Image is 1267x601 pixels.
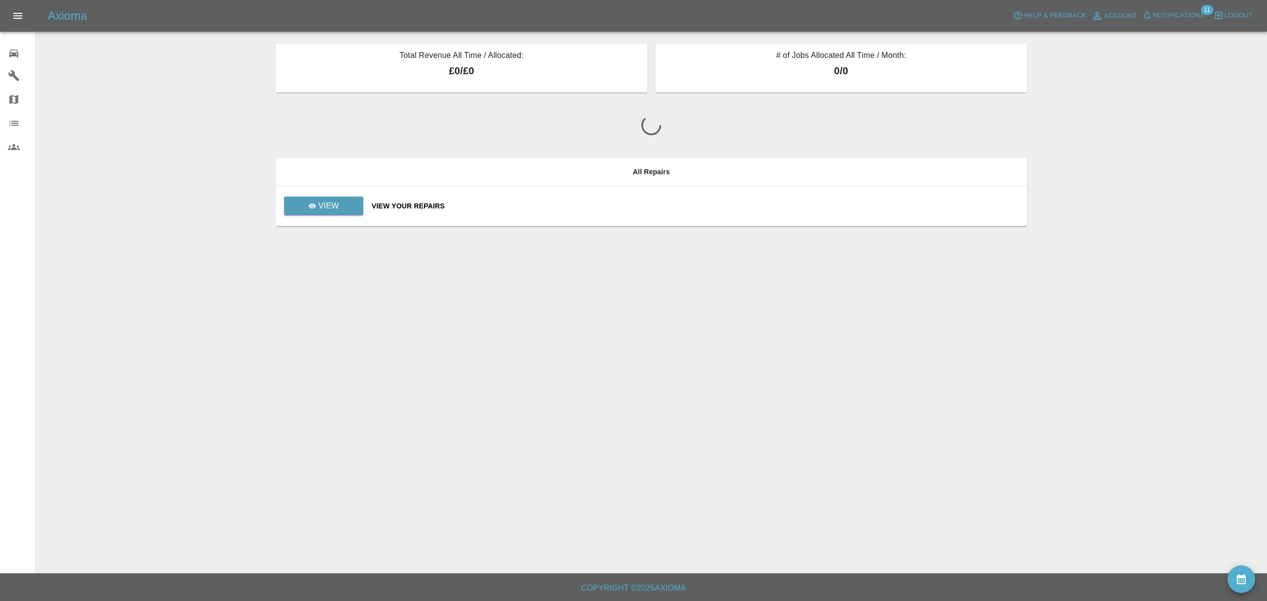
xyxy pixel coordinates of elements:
span: Logout [1224,10,1253,21]
button: Notifications [1140,8,1207,23]
h5: Axioma [48,8,87,24]
span: Notifications [1153,10,1205,21]
a: View [284,201,364,209]
p: View [318,200,339,212]
span: Help & Feedback [1024,10,1086,21]
span: 11 [1201,5,1213,15]
a: View Your Repairs [372,201,1019,211]
button: # of Jobs Allocated All Time / Month:0/0 [655,44,1027,93]
span: Account [1104,10,1137,22]
p: Total Revenue All Time / Allocated: [284,50,639,63]
button: Open drawer [6,4,30,28]
button: availability [1227,565,1255,593]
a: View [284,197,363,215]
th: All Repairs [276,158,1027,186]
p: # of Jobs Allocated All Time / Month: [663,50,1019,63]
button: Logout [1211,8,1255,23]
a: Account [1089,8,1140,24]
p: 0 / 0 [663,63,1019,78]
p: £0 / £0 [284,63,639,78]
button: Total Revenue All Time / Allocated:£0/£0 [276,44,647,93]
h6: Copyright © 2025 Axioma [8,581,1259,595]
button: Help & Feedback [1011,8,1088,23]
